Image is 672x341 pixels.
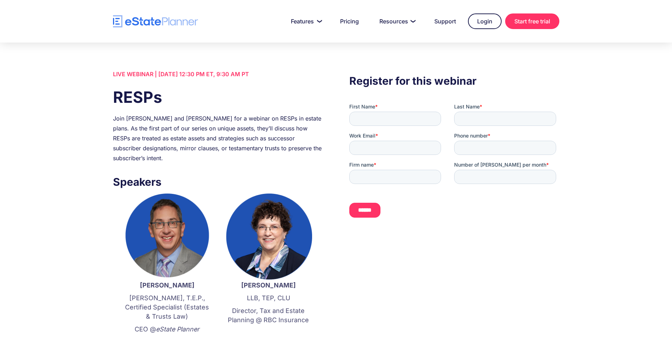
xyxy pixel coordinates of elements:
[225,294,312,303] p: LLB, TEP, CLU
[124,294,211,321] p: [PERSON_NAME], T.E.P., Certified Specialist (Estates & Trusts Law)
[113,113,323,163] div: Join [PERSON_NAME] and [PERSON_NAME] for a webinar on RESPs in estate plans. As the first part of...
[113,69,323,79] div: LIVE WEBINAR | [DATE] 12:30 PM ET, 9:30 AM PT
[140,281,194,289] strong: [PERSON_NAME]
[113,86,323,108] h1: RESPs
[113,174,323,190] h3: Speakers
[371,14,422,28] a: Resources
[113,15,198,28] a: home
[332,14,367,28] a: Pricing
[225,306,312,325] p: Director, Tax and Estate Planning @ RBC Insurance
[124,325,211,334] p: CEO @
[468,13,502,29] a: Login
[225,328,312,337] p: ‍
[349,73,559,89] h3: Register for this webinar
[156,325,199,333] em: eState Planner
[349,103,559,230] iframe: Form 0
[426,14,464,28] a: Support
[505,13,559,29] a: Start free trial
[241,281,296,289] strong: [PERSON_NAME]
[282,14,328,28] a: Features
